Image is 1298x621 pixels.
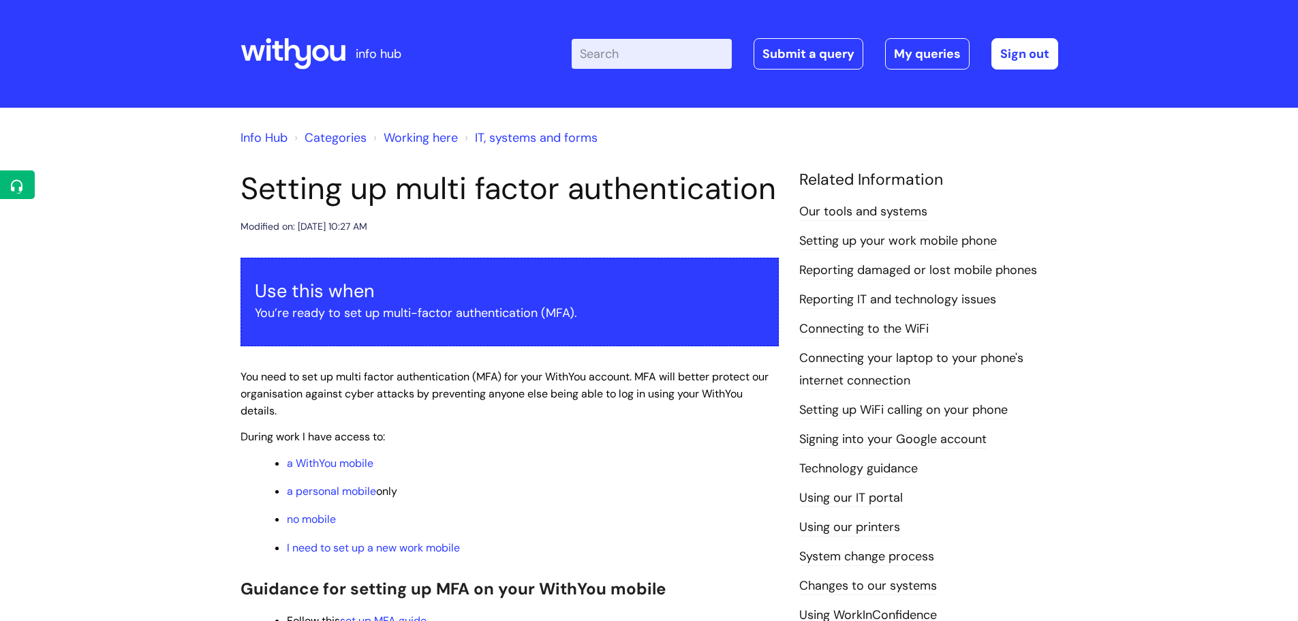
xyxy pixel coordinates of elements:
a: a WithYou mobile [287,456,373,470]
a: System change process [799,548,934,566]
a: no mobile [287,512,336,526]
a: Our tools and systems [799,203,927,221]
a: Connecting your laptop to your phone's internet connection [799,350,1023,389]
span: During work I have access to: [241,429,385,444]
span: Guidance for setting up MFA on your WithYou mobile [241,578,666,599]
span: You need to set up multi factor authentication (MFA) for your WithYou account. MFA will better pr... [241,369,769,418]
div: Modified on: [DATE] 10:27 AM [241,218,367,235]
a: Categories [305,130,367,146]
a: Using our printers [799,519,900,536]
a: Signing into your Google account [799,431,987,449]
p: You’re ready to set up multi-factor authentication (MFA). [255,302,764,324]
a: Reporting IT and technology issues [799,291,996,309]
a: Setting up WiFi calling on your phone [799,402,1008,419]
h3: Use this when [255,280,764,302]
a: Using our IT portal [799,489,903,507]
a: Submit a query [754,38,863,70]
span: only [287,484,397,498]
h4: Related Information [799,170,1058,190]
a: Connecting to the WiFi [799,320,929,338]
a: Sign out [991,38,1058,70]
a: I need to set up a new work mobile [287,541,460,555]
h1: Setting up multi factor authentication [241,170,779,207]
a: Changes to our systems [799,577,937,595]
li: Solution home [291,127,367,149]
a: Setting up your work mobile phone [799,232,997,250]
a: Working here [384,130,458,146]
div: | - [572,38,1058,70]
a: My queries [885,38,970,70]
a: Technology guidance [799,460,918,478]
a: Info Hub [241,130,288,146]
input: Search [572,39,732,69]
a: Reporting damaged or lost mobile phones [799,262,1037,279]
a: a personal mobile [287,484,376,498]
a: IT, systems and forms [475,130,598,146]
p: info hub [356,43,401,65]
li: Working here [370,127,458,149]
li: IT, systems and forms [461,127,598,149]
